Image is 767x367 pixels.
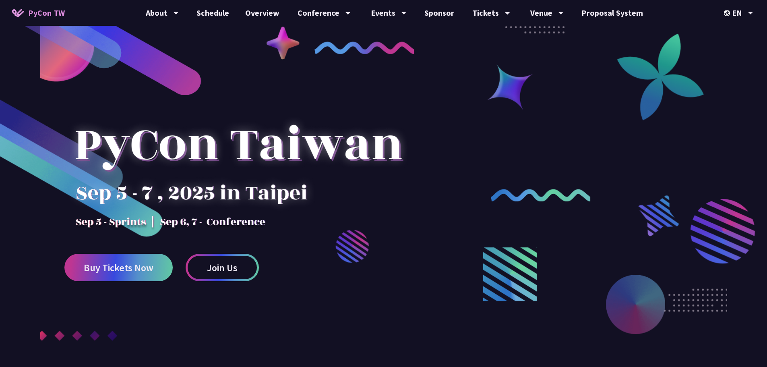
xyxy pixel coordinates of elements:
[64,254,173,281] a: Buy Tickets Now
[4,3,73,23] a: PyCon TW
[314,41,414,54] img: curly-1.ebdbada.png
[12,9,24,17] img: Home icon of PyCon TW 2025
[724,10,732,16] img: Locale Icon
[186,254,259,281] a: Join Us
[28,7,65,19] span: PyCon TW
[491,189,591,201] img: curly-2.e802c9f.png
[207,263,238,273] span: Join Us
[84,263,153,273] span: Buy Tickets Now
